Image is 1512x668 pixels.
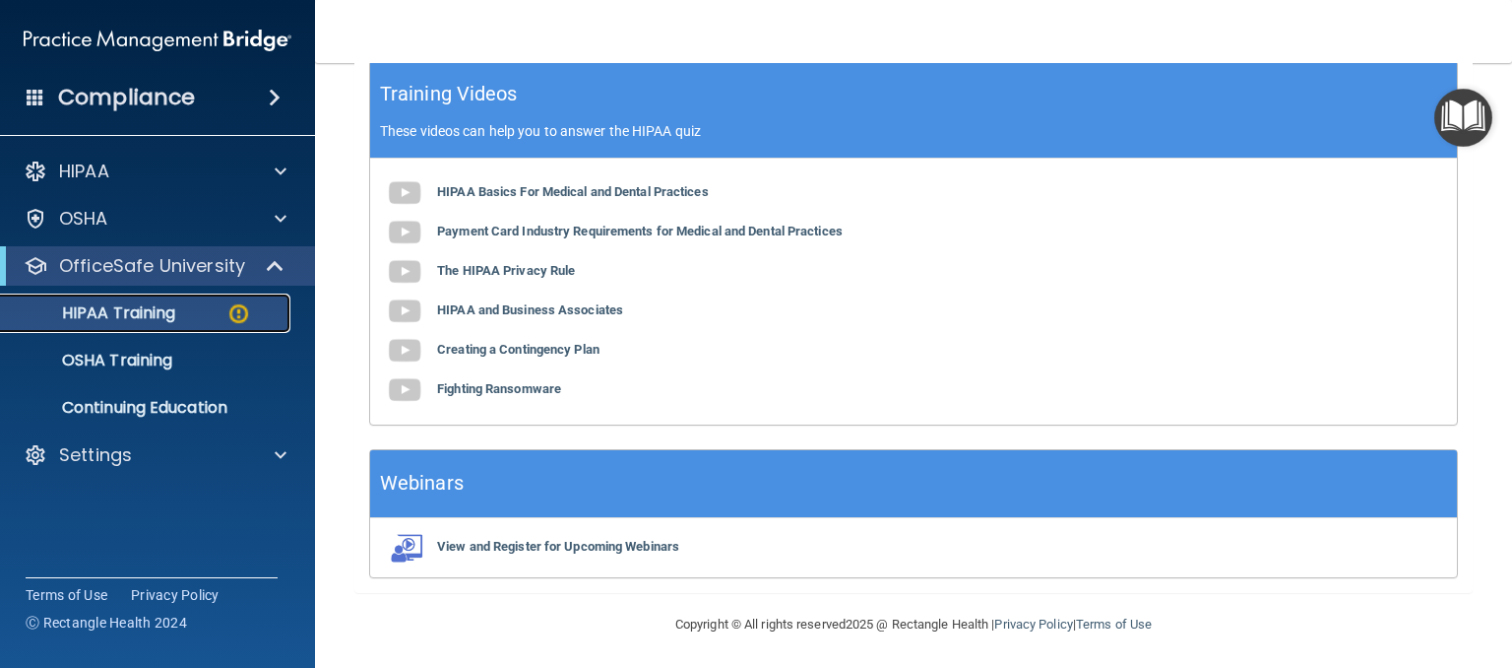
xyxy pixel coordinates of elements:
a: Terms of Use [26,585,107,605]
a: OfficeSafe University [24,254,285,278]
p: OSHA Training [13,351,172,370]
a: HIPAA [24,160,286,183]
p: OfficeSafe University [59,254,245,278]
img: gray_youtube_icon.38fcd6cc.png [385,331,424,370]
p: HIPAA Training [13,303,175,323]
img: gray_youtube_icon.38fcd6cc.png [385,370,424,410]
h4: Compliance [58,84,195,111]
img: gray_youtube_icon.38fcd6cc.png [385,292,424,331]
a: Settings [24,443,286,467]
a: Privacy Policy [994,617,1072,632]
p: Settings [59,443,132,467]
img: gray_youtube_icon.38fcd6cc.png [385,213,424,252]
b: Fighting Ransomware [437,381,561,396]
button: Open Resource Center [1434,89,1492,147]
img: PMB logo [24,21,291,60]
h5: Training Videos [380,77,518,111]
p: Continuing Education [13,398,282,418]
b: Creating a Contingency Plan [437,342,599,357]
b: The HIPAA Privacy Rule [437,263,575,278]
img: gray_youtube_icon.38fcd6cc.png [385,173,424,213]
b: Payment Card Industry Requirements for Medical and Dental Practices [437,224,843,238]
a: OSHA [24,207,286,231]
a: Privacy Policy [131,585,220,605]
a: Terms of Use [1076,617,1152,632]
p: OSHA [59,207,108,231]
div: Copyright © All rights reserved 2025 @ Rectangle Health | | [554,593,1273,656]
b: HIPAA Basics For Medical and Dental Practices [437,184,709,199]
img: webinarIcon.c7ebbf15.png [385,533,424,563]
img: warning-circle.0cc9ac19.png [226,301,251,326]
span: Ⓒ Rectangle Health 2024 [26,613,187,633]
p: These videos can help you to answer the HIPAA quiz [380,123,1447,139]
h5: Webinars [380,466,464,501]
b: View and Register for Upcoming Webinars [437,539,679,554]
img: gray_youtube_icon.38fcd6cc.png [385,252,424,292]
p: HIPAA [59,160,109,183]
b: HIPAA and Business Associates [437,302,623,317]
